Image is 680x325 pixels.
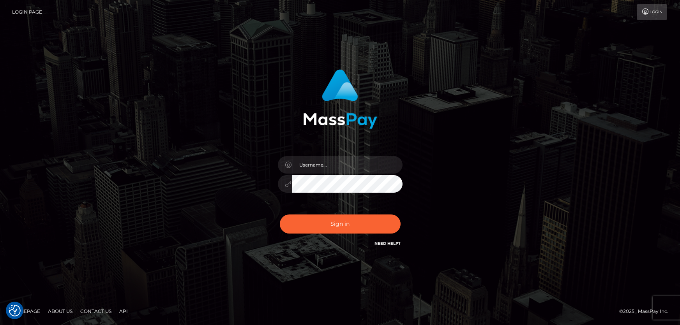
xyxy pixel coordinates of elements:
a: API [116,305,131,317]
a: Login [637,4,667,20]
a: About Us [45,305,76,317]
a: Login Page [12,4,42,20]
input: Username... [292,156,403,174]
img: Revisit consent button [9,305,21,316]
div: © 2025 , MassPay Inc. [619,307,674,316]
a: Homepage [9,305,43,317]
button: Consent Preferences [9,305,21,316]
img: MassPay Login [303,69,377,129]
a: Contact Us [77,305,115,317]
